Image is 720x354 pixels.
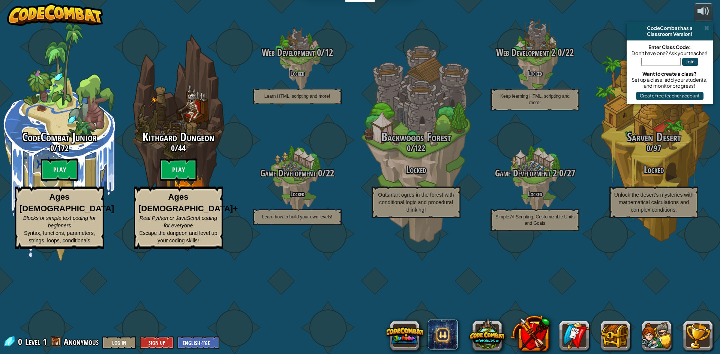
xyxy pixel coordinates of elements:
[140,336,174,349] button: Sign Up
[23,215,96,229] span: Blocks or simple text coding for beginners
[50,142,54,154] span: 0
[495,167,557,179] span: Game Development 2
[407,142,411,154] span: 0
[43,336,47,348] span: 1
[41,158,78,181] btn: Play
[475,168,594,178] h3: /
[139,230,217,243] span: Escape the dungeon and level up your coding skills!
[171,142,175,154] span: 0
[142,129,214,145] span: Kithgard Dungeon
[565,46,574,59] span: 22
[594,143,713,152] h3: /
[238,168,357,178] h3: /
[260,167,316,179] span: Game Development
[357,165,475,175] h3: Locked
[594,165,713,175] h3: Locked
[627,129,681,145] span: Sarven Desert
[654,142,661,154] span: 97
[630,25,710,31] div: CodeCombat has a
[630,44,709,50] div: Enter Class Code:
[315,46,321,59] span: 0
[500,94,570,105] span: Keep learning HTML, scripting and more!
[325,46,333,59] span: 12
[682,58,698,66] button: Join
[262,46,315,59] span: Web Development
[262,214,332,220] span: Learn how to build your own levels!
[238,190,357,197] h4: Locked
[567,167,575,179] span: 27
[64,336,99,348] span: Anonymous
[139,215,217,229] span: Real Python or JavaScript coding for everyone
[18,336,24,348] span: 0
[378,192,454,213] span: Outsmart ogres in the forest with conditional logic and procedural thinking!
[557,167,563,179] span: 0
[357,143,475,152] h3: /
[264,94,330,99] span: Learn HTML, scripting and more!
[381,129,451,145] span: Backwoods Forest
[555,46,562,59] span: 0
[630,77,709,89] div: Set up a class, add your students, and monitor progress!
[326,167,334,179] span: 22
[160,158,197,181] btn: Play
[19,192,114,213] strong: Ages [DEMOGRAPHIC_DATA]
[102,336,136,349] button: Log In
[316,167,322,179] span: 0
[414,142,425,154] span: 122
[119,143,238,152] h3: /
[22,129,97,145] span: CodeCombat Junior
[495,214,574,226] span: Simple AI Scripting, Customizable Units and Goals
[25,336,40,348] span: Level
[475,190,594,197] h4: Locked
[138,192,238,213] strong: Ages [DEMOGRAPHIC_DATA]+
[636,92,703,100] button: Create free teacher account
[630,31,710,37] div: Classroom Version!
[119,24,238,261] div: Complete previous world to unlock
[614,192,693,213] span: Unlock the desert’s mysteries with mathematical calculations and complex conditions.
[475,70,594,77] h4: Locked
[24,230,95,243] span: Syntax, functions, parameters, strings, loops, conditionals
[630,71,709,77] div: Want to create a class?
[238,70,357,77] h4: Locked
[646,142,650,154] span: 0
[496,46,555,59] span: Web Development 2
[694,3,713,21] button: Adjust volume
[57,142,69,154] span: 172
[630,50,709,56] div: Don't have one? Ask your teacher!
[7,3,103,26] img: CodeCombat - Learn how to code by playing a game
[475,48,594,58] h3: /
[238,48,357,58] h3: /
[178,142,186,154] span: 44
